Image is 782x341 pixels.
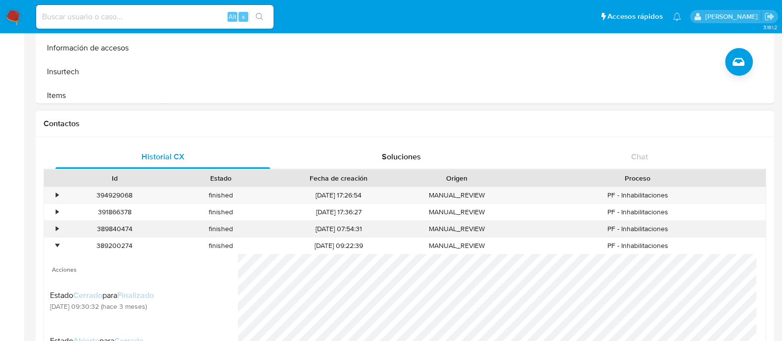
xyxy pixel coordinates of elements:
span: Acciones [44,254,238,278]
div: [DATE] 17:36:27 [274,204,404,220]
button: Items [38,84,162,107]
div: para [50,291,154,300]
div: • [56,191,58,200]
div: • [56,241,58,250]
div: MANUAL_REVIEW [404,187,510,203]
div: finished [168,187,274,203]
div: Id [68,173,161,183]
button: search-icon [249,10,270,24]
div: MANUAL_REVIEW [404,221,510,237]
div: 391866378 [61,204,168,220]
span: Historial CX [141,151,184,162]
div: PF - Inhabilitaciones [510,187,766,203]
div: • [56,207,58,217]
div: MANUAL_REVIEW [404,238,510,254]
input: Buscar usuario o caso... [36,10,274,23]
span: Soluciones [382,151,421,162]
div: Estado [175,173,267,183]
div: Origen [411,173,503,183]
div: 389200274 [61,238,168,254]
span: Accesos rápidos [607,11,663,22]
div: PF - Inhabilitaciones [510,204,766,220]
div: • [56,224,58,234]
span: Cerrado [73,290,102,301]
div: finished [168,238,274,254]
span: Alt [229,12,236,21]
div: [DATE] 17:26:54 [274,187,404,203]
span: Estado [50,290,73,301]
div: 389840474 [61,221,168,237]
button: Insurtech [38,60,162,84]
div: finished [168,204,274,220]
div: PF - Inhabilitaciones [510,221,766,237]
div: 394929068 [61,187,168,203]
div: PF - Inhabilitaciones [510,238,766,254]
a: Notificaciones [673,12,681,21]
span: 3.161.2 [763,23,777,31]
div: MANUAL_REVIEW [404,204,510,220]
span: Chat [631,151,648,162]
div: [DATE] 09:22:39 [274,238,404,254]
h1: Contactos [44,119,766,129]
span: [DATE] 09:30:32 (hace 3 meses) [50,302,154,311]
span: Finalizado [117,290,154,301]
a: Salir [764,11,775,22]
p: yanina.loff@mercadolibre.com [705,12,761,21]
span: s [242,12,245,21]
div: [DATE] 07:54:31 [274,221,404,237]
div: finished [168,221,274,237]
div: Proceso [517,173,759,183]
div: Fecha de creación [281,173,397,183]
button: Información de accesos [38,36,162,60]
